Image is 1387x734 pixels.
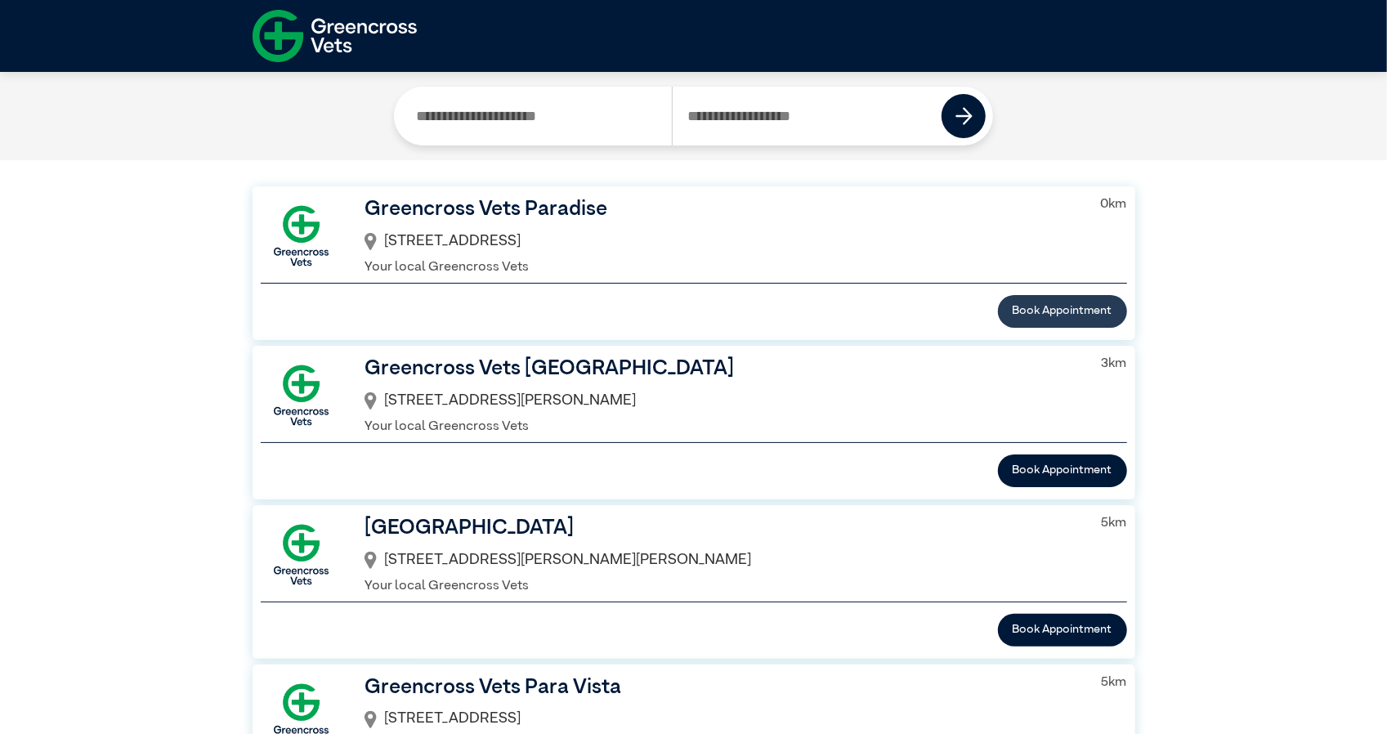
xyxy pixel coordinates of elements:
[365,576,1077,596] p: Your local Greencross Vets
[1102,354,1127,374] p: 3 km
[1102,673,1127,692] p: 5 km
[365,417,1077,436] p: Your local Greencross Vets
[365,257,1076,277] p: Your local Greencross Vets
[365,385,1077,417] div: [STREET_ADDRESS][PERSON_NAME]
[1101,195,1127,214] p: 0 km
[365,673,1077,704] h3: Greencross Vets Para Vista
[365,354,1077,385] h3: Greencross Vets [GEOGRAPHIC_DATA]
[672,87,943,145] input: Search by Postcode
[998,614,1127,647] button: Book Appointment
[253,4,418,68] img: f-logo
[261,195,342,276] img: GX-Square.png
[998,454,1127,487] button: Book Appointment
[365,195,1076,226] h3: Greencross Vets Paradise
[261,355,342,436] img: GX-Square.png
[365,226,1076,257] div: [STREET_ADDRESS]
[1102,513,1127,533] p: 5 km
[955,107,973,124] img: icon-right
[261,514,342,595] img: GX-Square.png
[365,544,1077,576] div: [STREET_ADDRESS][PERSON_NAME][PERSON_NAME]
[365,513,1077,544] h3: [GEOGRAPHIC_DATA]
[401,87,672,145] input: Search by Clinic Name
[998,295,1127,328] button: Book Appointment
